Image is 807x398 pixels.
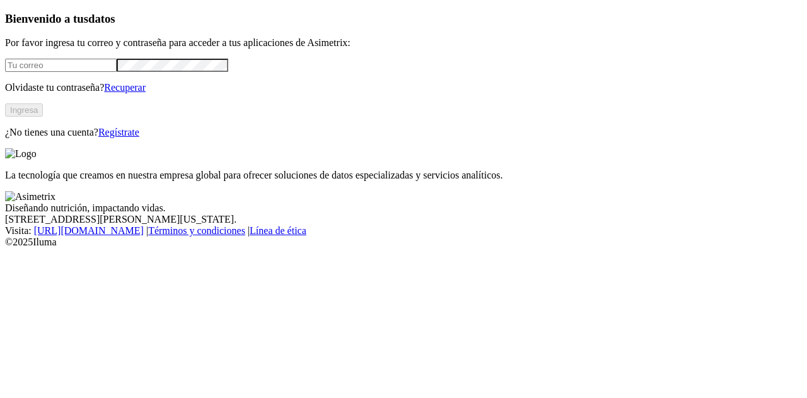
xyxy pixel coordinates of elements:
a: Términos y condiciones [148,225,245,236]
div: © 2025 Iluma [5,237,802,248]
a: Recuperar [104,82,146,93]
p: ¿No tienes una cuenta? [5,127,802,138]
a: Línea de ética [250,225,306,236]
div: Visita : | | [5,225,802,237]
div: Diseñando nutrición, impactando vidas. [5,202,802,214]
p: La tecnología que creamos en nuestra empresa global para ofrecer soluciones de datos especializad... [5,170,802,181]
span: datos [88,12,115,25]
input: Tu correo [5,59,117,72]
p: Por favor ingresa tu correo y contraseña para acceder a tus aplicaciones de Asimetrix: [5,37,802,49]
a: [URL][DOMAIN_NAME] [34,225,144,236]
a: Regístrate [98,127,139,138]
h3: Bienvenido a tus [5,12,802,26]
div: [STREET_ADDRESS][PERSON_NAME][US_STATE]. [5,214,802,225]
img: Logo [5,148,37,160]
button: Ingresa [5,103,43,117]
p: Olvidaste tu contraseña? [5,82,802,93]
img: Asimetrix [5,191,55,202]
